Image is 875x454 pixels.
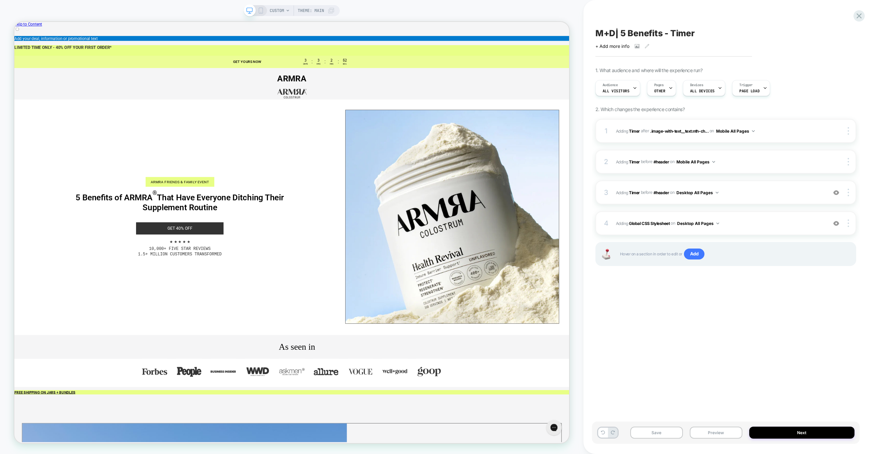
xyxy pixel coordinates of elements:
[603,156,610,168] div: 2
[716,223,719,224] img: down arrow
[351,89,390,104] a: Armra Logo
[684,249,705,259] span: Add
[603,217,610,229] div: 4
[629,159,640,164] b: Timer
[641,159,652,164] span: BEFORE
[676,188,718,197] button: Desktop All Pages
[641,190,652,195] span: BEFORE
[616,128,640,133] span: Adding
[240,425,514,441] h1: As seen in
[629,221,670,226] b: Global CSS Stylesheet
[716,127,755,135] button: Mobile All Pages
[677,219,719,228] button: Desktop All Pages
[292,50,329,56] span: Get Yours Now
[848,127,849,135] img: close
[716,192,718,193] img: down arrow
[749,427,854,439] button: Next
[676,158,715,166] button: Mobile All Pages
[3,2,24,23] button: Gorgias live chat
[654,89,665,93] span: OTHER
[833,221,839,226] img: crossed eye
[603,83,618,88] span: Audience
[603,186,610,199] div: 3
[595,28,695,38] span: M+D| 5 Benefits - Timer
[616,219,824,228] span: Adding
[595,67,702,73] span: 1. What audience and where will the experience run?
[690,89,715,93] span: ALL DEVICES
[595,106,685,112] span: 2. Which changes the experience contains?
[431,49,433,57] div: :
[165,290,276,297] div: ★ ★ ★ ★ ★
[641,128,649,133] span: AFTER
[654,83,664,88] span: Pages
[298,5,324,16] span: Theme: MAIN
[739,83,753,88] span: Trigger
[670,158,674,165] span: on
[595,43,630,49] span: + Add more info
[401,55,411,58] div: Hrs
[848,189,849,196] img: close
[712,161,715,163] img: down arrow
[616,190,640,195] span: Adding
[629,128,640,133] b: Timer
[14,227,428,254] h2: 5 Benefits of ARMRA That Have Everyone Ditching Their Supplement Routine
[351,89,390,102] img: Armra Logo
[414,49,415,57] div: :
[690,427,742,439] button: Preview
[603,125,610,137] div: 1
[710,127,714,135] span: on
[620,249,849,259] span: Hover on a section in order to edit or
[184,224,190,232] sup: ®
[351,69,390,82] h1: ARMRA
[848,219,849,227] img: close
[654,159,669,164] span: #header
[616,159,640,164] span: Adding
[165,299,276,314] div: 10,000+ FIVE STAR REVIEWS 1.5+ MILLION CUSTOMERS TRANSFORMED
[418,55,428,58] div: Min
[833,190,839,196] img: crossed eye
[435,48,446,54] div: 52
[739,89,759,93] span: Page Load
[654,190,669,195] span: #header
[162,267,279,283] a: GET 40% OFF
[383,48,393,54] div: 3
[690,83,703,88] span: Devices
[603,89,630,93] span: All Visitors
[435,55,446,58] div: Sec
[441,117,726,402] img: ARMRA Health Revival Jar
[630,427,683,439] button: Save
[650,128,709,133] span: .image-with-text__text:nth-ch...
[401,48,411,54] div: 3
[752,130,755,132] img: down arrow
[270,5,284,16] span: CUSTOM
[175,207,267,220] div: ARMRA FRIENDS & FAMILY EVENT
[600,249,613,259] img: Joystick
[629,190,640,195] b: Timer
[396,49,398,57] div: :
[383,55,393,58] div: Days
[671,219,675,227] span: on
[670,189,674,196] span: on
[848,158,849,165] img: close
[418,48,428,54] div: 2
